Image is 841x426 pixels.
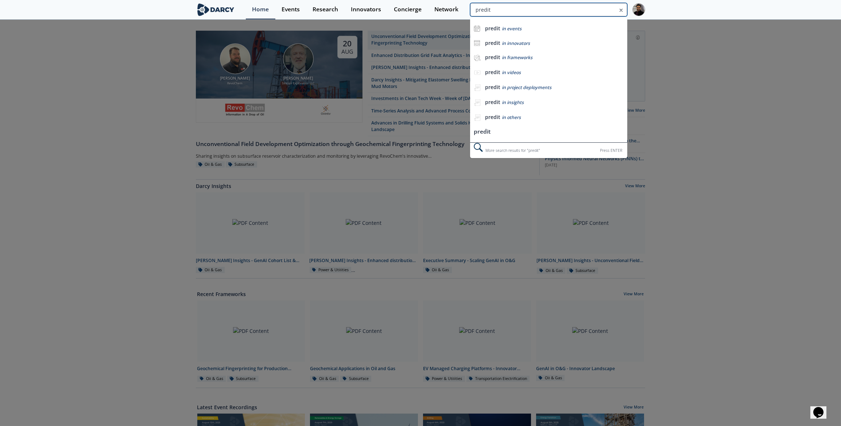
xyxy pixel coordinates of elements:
[502,54,532,61] span: in frameworks
[600,147,622,154] div: Press ENTER
[502,84,551,91] span: in project deployments
[470,125,627,139] li: predit
[470,3,627,16] input: Advanced Search
[434,7,458,12] div: Network
[485,69,500,76] b: predit
[474,40,480,46] img: icon
[485,99,500,105] b: predit
[810,397,834,419] iframe: chat widget
[351,7,381,12] div: Innovators
[313,7,338,12] div: Research
[470,142,627,158] div: More search results for " predit "
[502,99,524,105] span: in insights
[394,7,422,12] div: Concierge
[196,3,236,16] img: logo-wide.svg
[474,25,480,32] img: icon
[485,25,500,32] b: predit
[502,26,522,32] span: in events
[502,69,521,76] span: in videos
[485,54,500,61] b: predit
[252,7,269,12] div: Home
[485,39,500,46] b: predit
[632,3,645,16] img: Profile
[502,114,521,120] span: in others
[485,84,500,91] b: predit
[502,40,530,46] span: in innovators
[282,7,300,12] div: Events
[485,114,500,120] b: predit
